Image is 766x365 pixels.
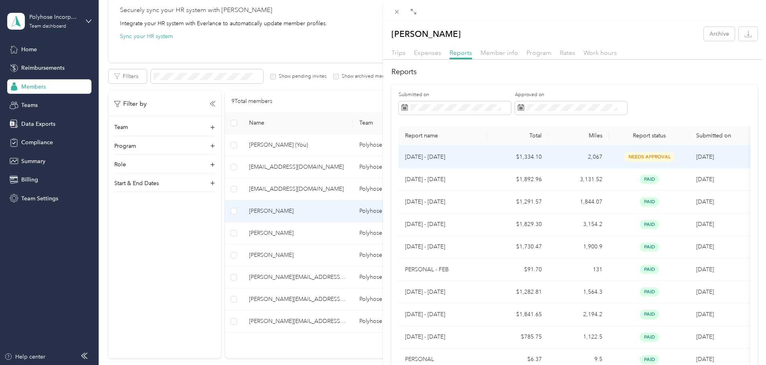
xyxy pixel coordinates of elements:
[480,49,518,56] span: Member info
[696,221,714,228] span: [DATE]
[450,49,472,56] span: Reports
[560,49,575,56] span: Rates
[391,67,758,77] h2: Reports
[548,146,609,168] td: 2,067
[488,303,548,326] td: $1,841.65
[548,168,609,191] td: 3,131.52
[640,355,659,364] span: paid
[696,266,714,273] span: [DATE]
[488,191,548,213] td: $1,291.57
[399,91,511,99] label: Submitted on
[391,49,405,56] span: Trips
[696,333,714,340] span: [DATE]
[405,153,481,161] p: [DATE] - [DATE]
[696,288,714,295] span: [DATE]
[690,126,750,146] th: Submitted on
[405,220,481,229] p: [DATE] - [DATE]
[640,242,659,252] span: paid
[640,265,659,274] span: paid
[391,27,461,41] p: [PERSON_NAME]
[405,198,481,206] p: [DATE] - [DATE]
[405,242,481,251] p: [DATE] - [DATE]
[721,320,766,365] iframe: Everlance-gr Chat Button Frame
[696,243,714,250] span: [DATE]
[704,27,735,41] button: Archive
[405,288,481,296] p: [DATE] - [DATE]
[696,198,714,205] span: [DATE]
[640,197,659,206] span: paid
[548,214,609,236] td: 3,154.2
[548,303,609,326] td: 2,194.2
[548,326,609,349] td: 1,122.5
[696,176,714,183] span: [DATE]
[488,236,548,258] td: $1,730.47
[548,258,609,281] td: 131
[640,220,659,229] span: paid
[488,326,548,349] td: $785.75
[640,287,659,296] span: paid
[640,333,659,342] span: paid
[696,311,714,318] span: [DATE]
[696,356,714,363] span: [DATE]
[548,236,609,258] td: 1,900.9
[488,146,548,168] td: $1,334.10
[548,191,609,213] td: 1,844.07
[488,258,548,281] td: $91.70
[640,310,659,319] span: paid
[515,91,627,99] label: Approved on
[488,281,548,303] td: $1,282.81
[640,175,659,184] span: paid
[548,281,609,303] td: 1,564.3
[405,175,481,184] p: [DATE] - [DATE]
[488,214,548,236] td: $1,829.30
[405,265,481,274] p: PERSONAL - FEB
[405,355,481,364] p: PERSONAL
[615,132,683,139] span: Report status
[405,310,481,319] p: [DATE] - [DATE]
[696,153,714,160] span: [DATE]
[414,49,441,56] span: Expenses
[527,49,551,56] span: Program
[405,333,481,341] p: [DATE] - [DATE]
[584,49,617,56] span: Work hours
[624,152,675,161] span: needs approval
[555,132,602,139] div: Miles
[399,126,488,146] th: Report name
[494,132,542,139] div: Total
[488,168,548,191] td: $1,892.96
